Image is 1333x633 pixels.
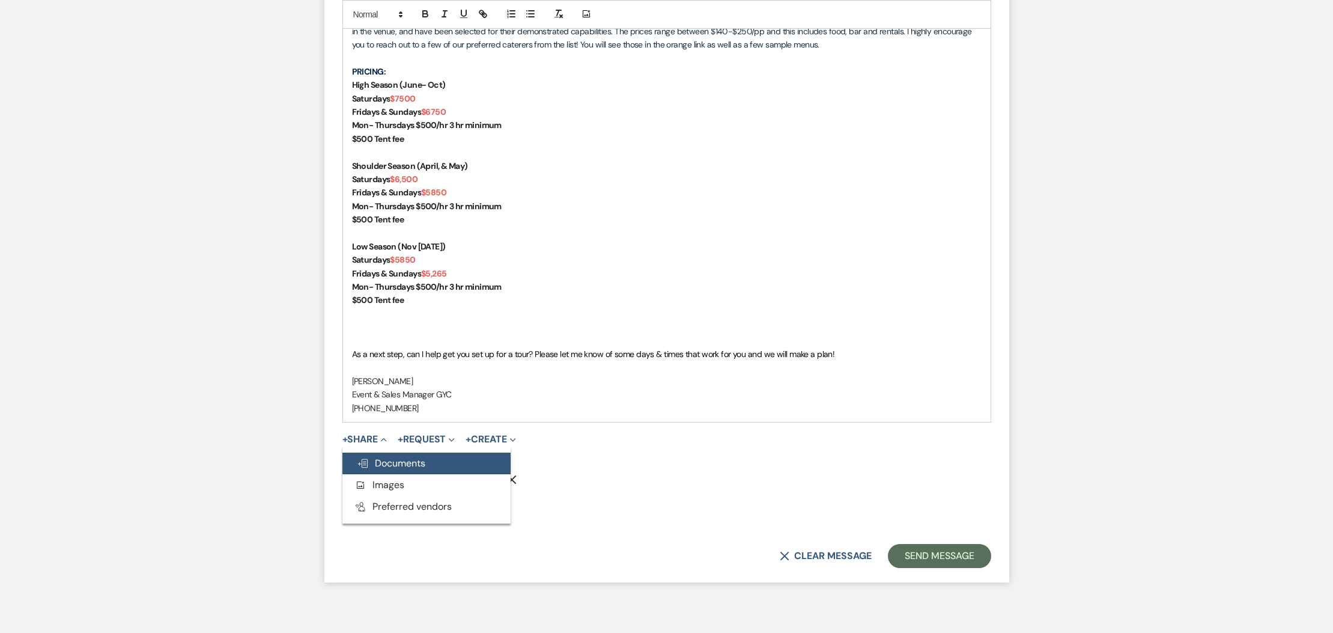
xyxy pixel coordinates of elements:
strong: Low Season (Nov [DATE]) [352,241,446,252]
strong: High Season (June- Oct) [352,79,446,90]
strong: $500 Tent fee [352,214,404,225]
span: + [398,435,403,444]
strong: $6750 [421,106,446,117]
strong: Mon- Thursdays $500/hr 3 hr minimum [352,120,502,130]
strong: Saturdays [352,174,390,185]
button: Share [342,435,387,444]
button: Create [466,435,515,444]
span: Images [354,479,404,491]
strong: Mon- Thursdays $500/hr 3 hr minimum [352,201,502,212]
strong: $5850 [421,187,446,198]
strong: $500 Tent fee [352,295,404,305]
strong: Saturdays [352,254,390,265]
strong: PRICING: [352,66,386,77]
strong: $5,265 [421,268,447,279]
span: Documents [357,457,425,469]
strong: Mon- Thursdays $500/hr 3 hr minimum [352,281,502,292]
span: + [342,435,348,444]
strong: Fridays & Sundays [352,106,421,117]
span: As a next step, can I help get you set up for a tour? Please let me know of some days & times tha... [352,349,835,359]
strong: Fridays & Sundays [352,187,421,198]
strong: $6,500 [390,174,418,185]
button: Preferred vendors [342,496,511,518]
p: [PHONE_NUMBER] [352,402,982,415]
strong: Shoulder Season (April, & May) [352,161,468,171]
p: Event & Sales Manager GYC [352,388,982,401]
strong: $500 Tent fee [352,133,404,144]
strong: $7500 [390,93,415,104]
strong: Fridays & Sundays [352,268,421,279]
p: [PERSON_NAME] [352,375,982,388]
span: that will help you with every aspect of your event, including menu, beverage, staff, and rentals.... [352,12,982,50]
strong: $5850 [390,254,415,265]
strong: Saturdays [352,93,390,104]
button: Documents [342,453,511,474]
button: Request [398,435,455,444]
button: Send Message [888,544,991,568]
span: + [466,435,471,444]
button: Clear message [780,551,871,561]
button: Images [342,474,511,496]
